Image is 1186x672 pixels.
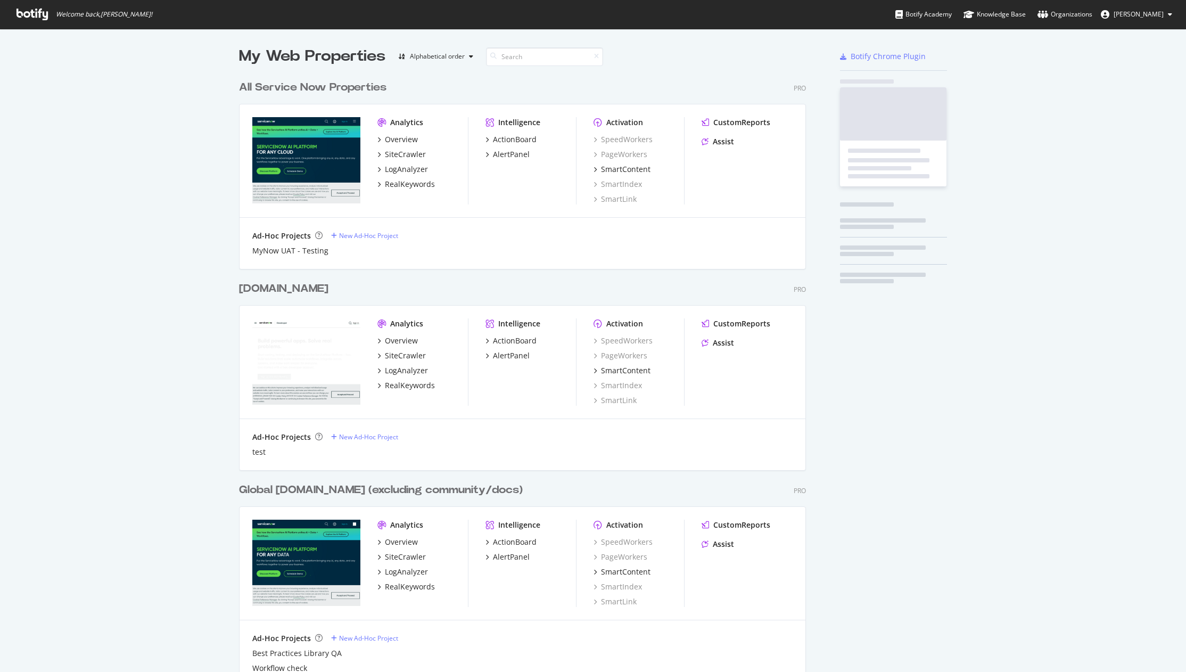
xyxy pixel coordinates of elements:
a: CustomReports [702,117,770,128]
a: [DOMAIN_NAME] [239,281,333,297]
div: Pro [794,486,806,495]
div: Assist [713,539,734,550]
a: SmartContent [594,164,650,175]
div: ActionBoard [493,134,537,145]
a: Global [DOMAIN_NAME] (excluding community/docs) [239,482,527,498]
a: PageWorkers [594,350,647,361]
a: SpeedWorkers [594,537,653,547]
div: RealKeywords [385,179,435,190]
a: MyNow UAT - Testing [252,245,328,256]
div: Best Practices Library QA [252,648,342,659]
div: RealKeywords [385,380,435,391]
a: SmartIndex [594,179,642,190]
div: New Ad-Hoc Project [339,432,398,441]
a: ActionBoard [485,134,537,145]
a: Assist [702,338,734,348]
div: LogAnalyzer [385,164,428,175]
a: AlertPanel [485,350,530,361]
a: All Service Now Properties [239,80,391,95]
a: SmartContent [594,567,650,577]
div: Botify Academy [895,9,952,20]
a: SiteCrawler [377,350,426,361]
div: Botify Chrome Plugin [851,51,926,62]
div: Organizations [1037,9,1092,20]
div: Intelligence [498,520,540,530]
a: SmartContent [594,365,650,376]
a: RealKeywords [377,380,435,391]
div: SiteCrawler [385,350,426,361]
a: Overview [377,134,418,145]
a: LogAnalyzer [377,567,428,577]
div: Pro [794,84,806,93]
a: ActionBoard [485,537,537,547]
a: SiteCrawler [377,552,426,562]
img: lightstep.com [252,117,360,203]
a: SiteCrawler [377,149,426,160]
div: [DOMAIN_NAME] [239,281,328,297]
button: Alphabetical order [394,48,477,65]
a: Botify Chrome Plugin [840,51,926,62]
div: My Web Properties [239,46,385,67]
a: CustomReports [702,318,770,329]
a: PageWorkers [594,149,647,160]
div: Analytics [390,318,423,329]
div: Activation [606,117,643,128]
div: Overview [385,134,418,145]
div: Ad-Hoc Projects [252,231,311,241]
a: SmartIndex [594,380,642,391]
a: AlertPanel [485,149,530,160]
div: Assist [713,338,734,348]
div: LogAnalyzer [385,365,428,376]
div: CustomReports [713,520,770,530]
div: Ad-Hoc Projects [252,633,311,644]
div: SmartContent [601,567,650,577]
a: Assist [702,539,734,550]
span: Welcome back, [PERSON_NAME] ! [56,10,152,19]
a: AlertPanel [485,552,530,562]
div: AlertPanel [493,552,530,562]
div: Intelligence [498,117,540,128]
a: RealKeywords [377,179,435,190]
a: Assist [702,136,734,147]
a: test [252,447,266,457]
a: Overview [377,335,418,346]
div: Pro [794,285,806,294]
a: SmartLink [594,194,637,204]
div: CustomReports [713,117,770,128]
div: SiteCrawler [385,149,426,160]
a: LogAnalyzer [377,365,428,376]
div: Activation [606,318,643,329]
a: CustomReports [702,520,770,530]
a: ActionBoard [485,335,537,346]
div: Ad-Hoc Projects [252,432,311,442]
div: Overview [385,537,418,547]
a: SpeedWorkers [594,134,653,145]
div: AlertPanel [493,350,530,361]
a: LogAnalyzer [377,164,428,175]
a: RealKeywords [377,581,435,592]
div: Intelligence [498,318,540,329]
a: SmartLink [594,596,637,607]
div: New Ad-Hoc Project [339,634,398,643]
a: Overview [377,537,418,547]
div: CustomReports [713,318,770,329]
a: SpeedWorkers [594,335,653,346]
a: PageWorkers [594,552,647,562]
div: Global [DOMAIN_NAME] (excluding community/docs) [239,482,523,498]
img: servicenow.com [252,520,360,606]
div: SmartLink [594,395,637,406]
div: SmartContent [601,365,650,376]
div: Assist [713,136,734,147]
span: Tim Manalo [1114,10,1164,19]
a: New Ad-Hoc Project [331,231,398,240]
a: New Ad-Hoc Project [331,432,398,441]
